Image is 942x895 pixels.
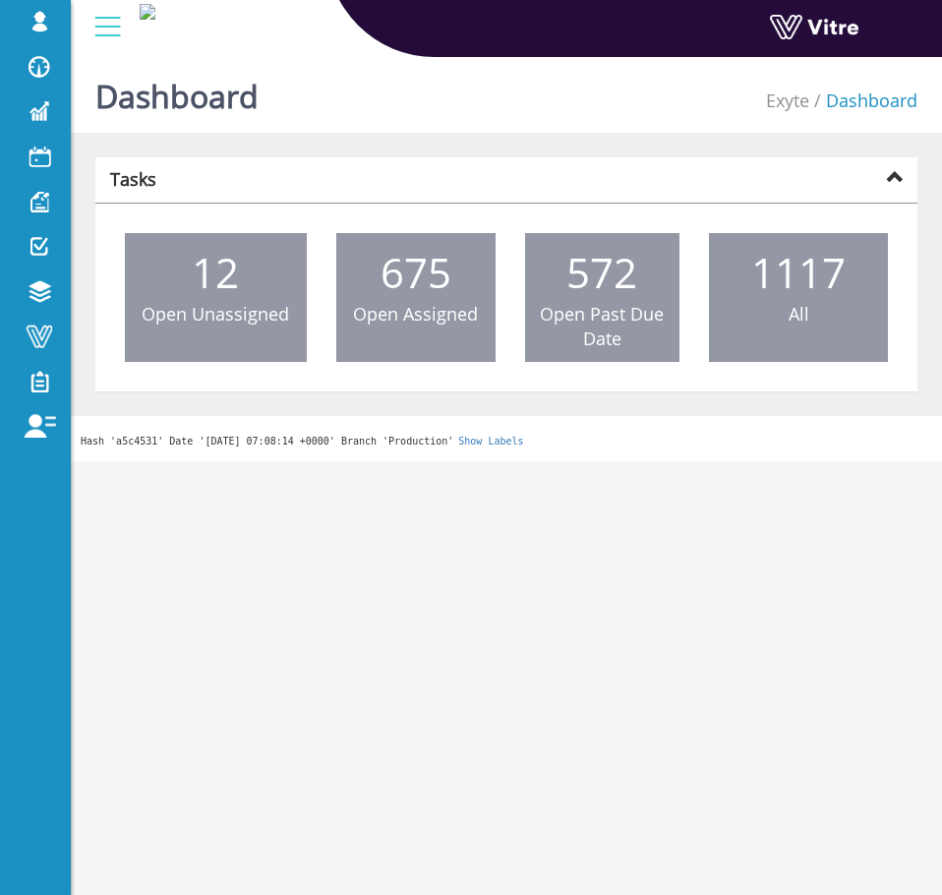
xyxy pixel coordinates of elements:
strong: Tasks [110,167,156,191]
span: 572 [566,244,637,300]
span: Hash 'a5c4531' Date '[DATE] 07:08:14 +0000' Branch 'Production' [81,436,453,447]
span: 1117 [751,244,846,300]
a: Show Labels [458,436,523,447]
span: 675 [381,244,451,300]
a: 12 Open Unassigned [125,233,307,337]
li: Dashboard [809,89,917,114]
h1: Dashboard [95,49,259,133]
span: Open Unassigned [142,302,289,326]
a: 675 Open Assigned [336,233,496,337]
span: All [789,302,809,326]
img: 0e541da2-4db4-4234-aa97-40b6c30eeed2.png [140,4,155,20]
a: 572 Open Past Due Date [525,233,680,362]
a: Exyte [766,89,809,112]
a: 1117 All [709,233,888,337]
span: Open Assigned [353,302,478,326]
span: Open Past Due Date [540,302,664,351]
span: 12 [192,244,239,300]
